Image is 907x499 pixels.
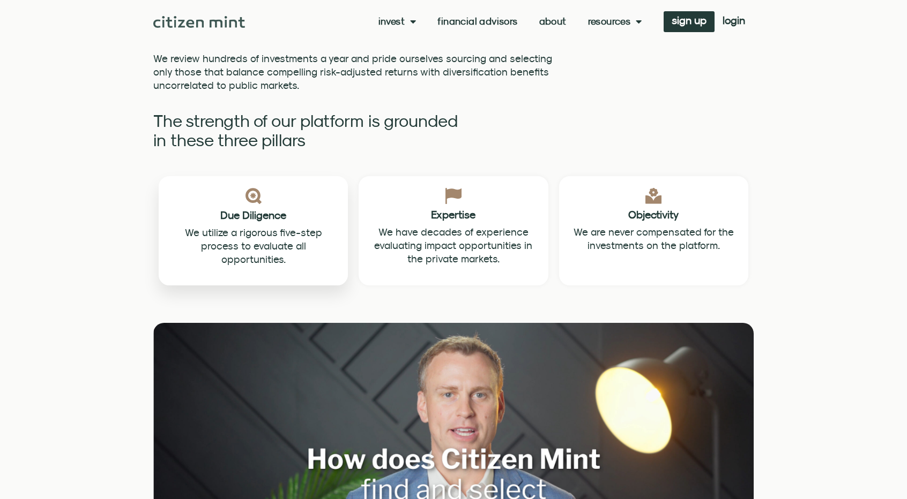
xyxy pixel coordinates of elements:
[571,225,737,252] p: We are never compensated for the investments on the platform.
[378,16,642,27] nav: Menu
[672,17,707,24] span: sign up
[153,52,552,91] span: We review hundreds of investments a year and pride ourselves sourcing and selecting only those th...
[153,16,245,28] img: Citizen Mint
[370,209,536,220] h2: Expertise
[170,210,336,221] h2: Due Diligence
[539,16,567,27] a: About
[437,16,517,27] a: Financial Advisors
[588,16,642,27] a: Resources
[378,16,417,27] a: Invest
[715,11,753,32] a: login
[664,11,715,32] a: sign up
[723,17,745,24] span: login
[374,226,532,264] span: We have decades of experience evaluating impact opportunities in the private markets.
[571,209,737,220] h2: Objectivity
[153,111,566,149] h2: The strength of our platform is grounded in these three pillars
[185,226,322,265] span: We utilize a rigorous five-step process to evaluate all opportunities.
